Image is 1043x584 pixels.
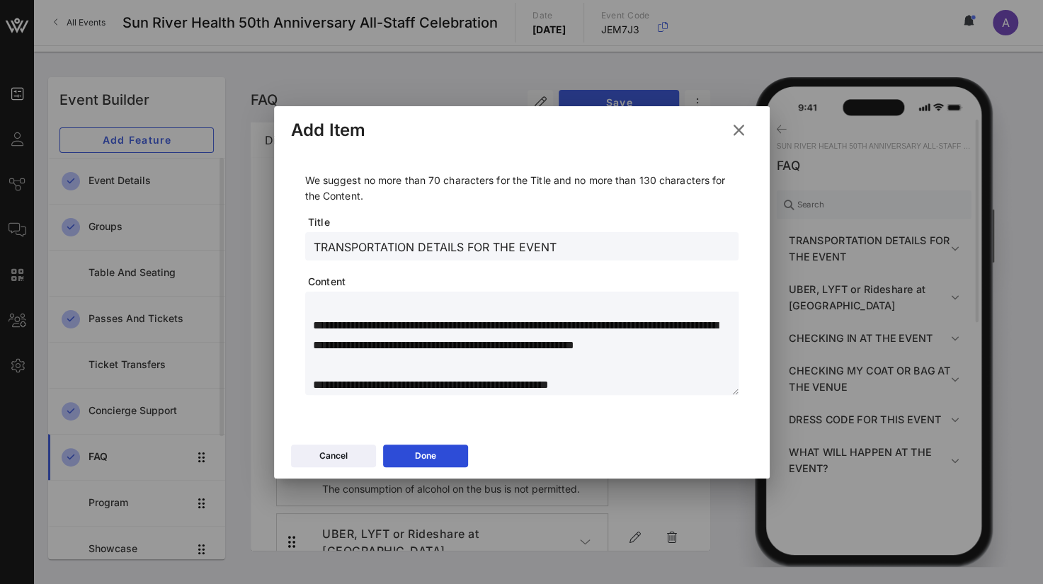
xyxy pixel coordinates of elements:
[291,120,366,141] div: Add Item
[319,449,348,463] div: Cancel
[415,449,436,463] div: Done
[308,275,739,289] span: Content
[308,215,739,229] span: Title
[305,173,739,204] p: We suggest no more than 70 characters for the Title and no more than 130 characters for the Content.
[291,445,376,467] button: Cancel
[383,445,468,467] button: Done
